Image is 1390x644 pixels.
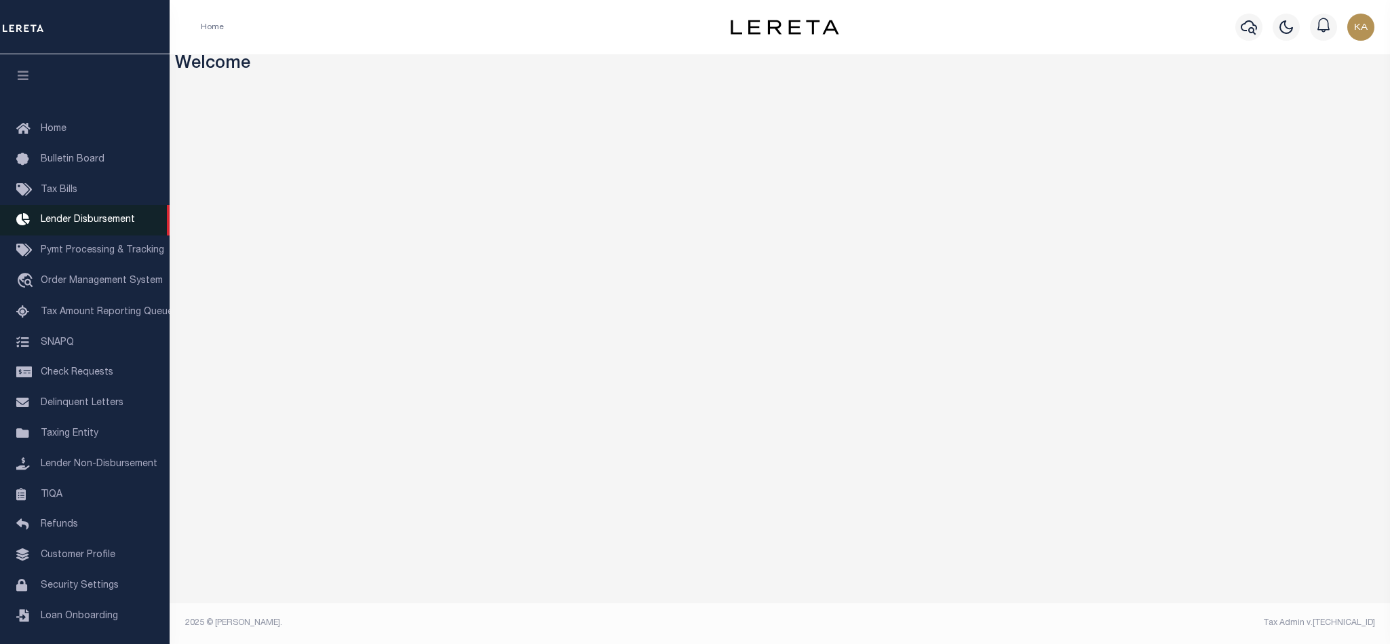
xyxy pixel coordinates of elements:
[41,611,118,621] span: Loan Onboarding
[41,459,157,469] span: Lender Non-Disbursement
[201,21,224,33] li: Home
[731,20,839,35] img: logo-dark.svg
[41,489,62,499] span: TIQA
[41,520,78,529] span: Refunds
[41,307,173,317] span: Tax Amount Reporting Queue
[41,185,77,195] span: Tax Bills
[41,581,119,590] span: Security Settings
[41,429,98,438] span: Taxing Entity
[41,124,66,134] span: Home
[1347,14,1374,41] img: svg+xml;base64,PHN2ZyB4bWxucz0iaHR0cDovL3d3dy53My5vcmcvMjAwMC9zdmciIHBvaW50ZXItZXZlbnRzPSJub25lIi...
[16,273,38,290] i: travel_explore
[790,617,1375,629] div: Tax Admin v.[TECHNICAL_ID]
[41,276,163,286] span: Order Management System
[41,215,135,225] span: Lender Disbursement
[41,368,113,377] span: Check Requests
[41,246,164,255] span: Pymt Processing & Tracking
[175,54,1385,75] h3: Welcome
[175,617,780,629] div: 2025 © [PERSON_NAME].
[41,550,115,560] span: Customer Profile
[41,337,74,347] span: SNAPQ
[41,398,123,408] span: Delinquent Letters
[41,155,104,164] span: Bulletin Board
